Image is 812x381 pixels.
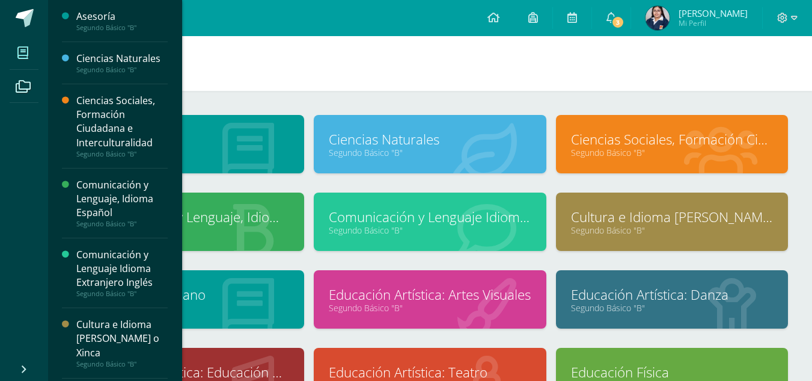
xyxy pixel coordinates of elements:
div: Ciencias Naturales [76,52,168,66]
a: Segundo Básico "B" [571,302,773,314]
div: Segundo Básico "B" [76,360,168,368]
div: Segundo Básico "B" [76,290,168,298]
div: Asesoría [76,10,168,23]
a: Segundo Básico "B" [571,225,773,236]
a: Segundo Básico "B" [87,147,289,158]
a: Ciencias Sociales, Formación Ciudadana e Interculturalidad [571,130,773,149]
div: Segundo Básico "B" [76,220,168,228]
a: Segundo Básico "B" [329,302,531,314]
a: Educación Artística: Artes Visuales [329,285,531,304]
a: Comunicación y Lenguaje Idioma Extranjero InglésSegundo Básico "B" [76,248,168,298]
a: Cultura e Idioma [PERSON_NAME] o XincaSegundo Básico "B" [76,318,168,368]
span: [PERSON_NAME] [679,7,748,19]
a: Asesoría [87,130,289,149]
div: Comunicación y Lenguaje, Idioma Español [76,178,168,220]
a: Comunicación y Lenguaje, Idioma EspañolSegundo Básico "B" [76,178,168,228]
a: Ciencias Naturales [329,130,531,149]
a: Segundo Básico "B" [87,225,289,236]
a: Cultura e Idioma [PERSON_NAME] o Xinca [571,208,773,226]
a: Ciencias NaturalesSegundo Básico "B" [76,52,168,74]
a: Segundo Básico "B" [329,147,531,158]
a: Educación Artística: Danza [571,285,773,304]
a: AsesoríaSegundo Básico "B" [76,10,168,32]
a: Comunicación y Lenguaje Idioma Extranjero Inglés [329,208,531,226]
span: Mi Perfil [679,18,748,28]
div: Segundo Básico "B" [76,150,168,158]
a: Segundo Básico "B" [329,225,531,236]
span: 3 [611,16,624,29]
a: Desarrollo Humano [87,285,289,304]
a: Ciencias Sociales, Formación Ciudadana e InterculturalidadSegundo Básico "B" [76,94,168,158]
div: Cultura e Idioma [PERSON_NAME] o Xinca [76,318,168,359]
div: Comunicación y Lenguaje Idioma Extranjero Inglés [76,248,168,290]
img: 48ccbaaae23acc3fd8c8192d91744ecc.png [646,6,670,30]
a: Comunicación y Lenguaje, Idioma Español [87,208,289,226]
div: Segundo Básico "B" [76,23,168,32]
a: Segundo Básico "B" [87,302,289,314]
a: Segundo Básico "B" [571,147,773,158]
div: Segundo Básico "B" [76,66,168,74]
div: Ciencias Sociales, Formación Ciudadana e Interculturalidad [76,94,168,149]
